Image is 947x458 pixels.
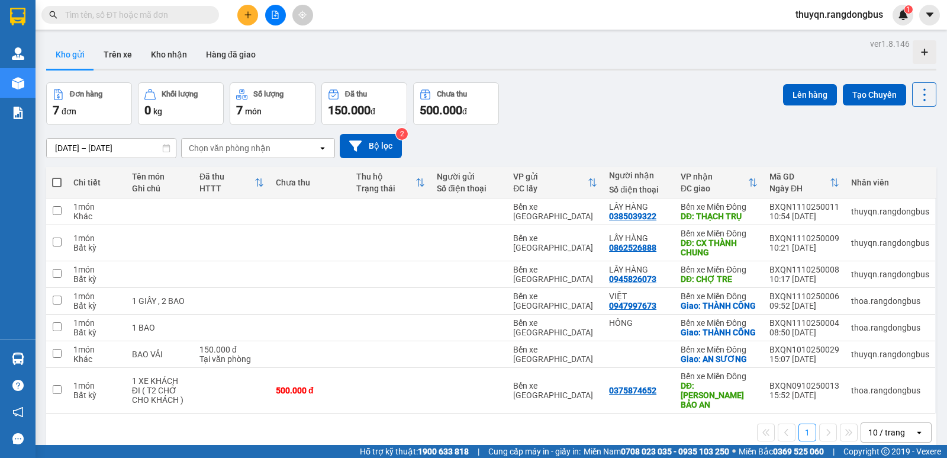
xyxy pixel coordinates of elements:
[12,406,24,418] span: notification
[237,5,258,25] button: plus
[681,381,758,409] div: DĐ: C XANG BẢO AN
[65,8,205,21] input: Tìm tên, số ĐT hoặc mã đơn
[513,184,588,193] div: ĐC lấy
[914,428,924,437] svg: open
[769,345,839,354] div: BXQN1010250029
[609,243,656,252] div: 0862526888
[53,103,59,117] span: 7
[318,143,327,153] svg: open
[783,84,837,105] button: Lên hàng
[681,184,748,193] div: ĐC giao
[609,386,656,395] div: 0375874652
[870,37,910,50] div: ver 1.8.146
[769,292,839,301] div: BXQN1110250006
[245,107,262,116] span: món
[73,265,120,274] div: 1 món
[609,274,656,284] div: 0945826073
[73,345,120,354] div: 1 món
[73,318,120,328] div: 1 món
[73,243,120,252] div: Bất kỳ
[12,107,24,119] img: solution-icon
[62,107,76,116] span: đơn
[513,345,597,364] div: Bến xe [GEOGRAPHIC_DATA]
[199,184,255,193] div: HTTT
[73,178,120,187] div: Chi tiết
[786,7,893,22] span: thuyqn.rangdongbus
[769,243,839,252] div: 10:21 [DATE]
[132,350,188,359] div: BAO VẢI
[851,207,929,216] div: thuyqn.rangdongbus
[12,353,24,365] img: warehouse-icon
[340,134,402,158] button: Bộ lọc
[769,381,839,390] div: BXQN0910250013
[769,212,839,221] div: 10:54 [DATE]
[675,167,764,198] th: Toggle SortBy
[913,40,936,64] div: Tạo kho hàng mới
[197,40,265,69] button: Hàng đã giao
[199,345,264,354] div: 150.000 đ
[681,371,758,381] div: Bến xe Miền Đông
[230,82,315,125] button: Số lượng7món
[769,390,839,400] div: 15:52 [DATE]
[609,318,669,328] div: HỒNG
[265,5,286,25] button: file-add
[609,233,669,243] div: LẤY HÀNG
[153,107,162,116] span: kg
[73,233,120,243] div: 1 món
[843,84,906,105] button: Tạo Chuyến
[513,265,597,284] div: Bến xe [GEOGRAPHIC_DATA]
[681,292,758,301] div: Bến xe Miền Đông
[298,11,307,19] span: aim
[94,40,141,69] button: Trên xe
[769,354,839,364] div: 15:07 [DATE]
[609,265,669,274] div: LẤY HÀNG
[47,139,176,158] input: Select a date range.
[276,178,344,187] div: Chưa thu
[621,447,729,456] strong: 0708 023 035 - 0935 103 250
[833,445,835,458] span: |
[73,212,120,221] div: Khác
[513,202,597,221] div: Bến xe [GEOGRAPHIC_DATA]
[199,354,264,364] div: Tại văn phòng
[462,107,467,116] span: đ
[609,185,669,194] div: Số điện thoại
[769,233,839,243] div: BXQN1110250009
[12,77,24,89] img: warehouse-icon
[144,103,151,117] span: 0
[851,323,929,332] div: thoa.rangdongbus
[437,90,467,98] div: Chưa thu
[851,238,929,248] div: thuyqn.rangdongbus
[244,11,252,19] span: plus
[292,5,313,25] button: aim
[513,381,597,400] div: Bến xe [GEOGRAPHIC_DATA]
[271,11,279,19] span: file-add
[437,172,501,181] div: Người gửi
[681,202,758,212] div: Bến xe Miền Đông
[73,301,120,310] div: Bất kỳ
[236,103,243,117] span: 7
[12,47,24,60] img: warehouse-icon
[132,376,188,405] div: 1 XE KHÁCH ĐI ( T2 CHỞ CHO KHÁCH )
[609,292,669,301] div: VIỆT
[681,212,758,221] div: DĐ: THẠCH TRỤ
[732,449,736,454] span: ⚪️
[360,445,469,458] span: Hỗ trợ kỹ thuật:
[73,381,120,390] div: 1 món
[769,172,830,181] div: Mã GD
[49,11,57,19] span: search
[925,9,935,20] span: caret-down
[276,386,344,395] div: 500.000 đ
[73,328,120,337] div: Bất kỳ
[73,274,120,284] div: Bất kỳ
[141,40,197,69] button: Kho nhận
[73,354,120,364] div: Khác
[851,270,929,279] div: thuyqn.rangdongbus
[478,445,479,458] span: |
[356,184,415,193] div: Trạng thái
[906,5,910,14] span: 1
[321,82,407,125] button: Đã thu150.000đ
[773,447,824,456] strong: 0369 525 060
[132,184,188,193] div: Ghi chú
[681,265,758,274] div: Bến xe Miền Đông
[138,82,224,125] button: Khối lượng0kg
